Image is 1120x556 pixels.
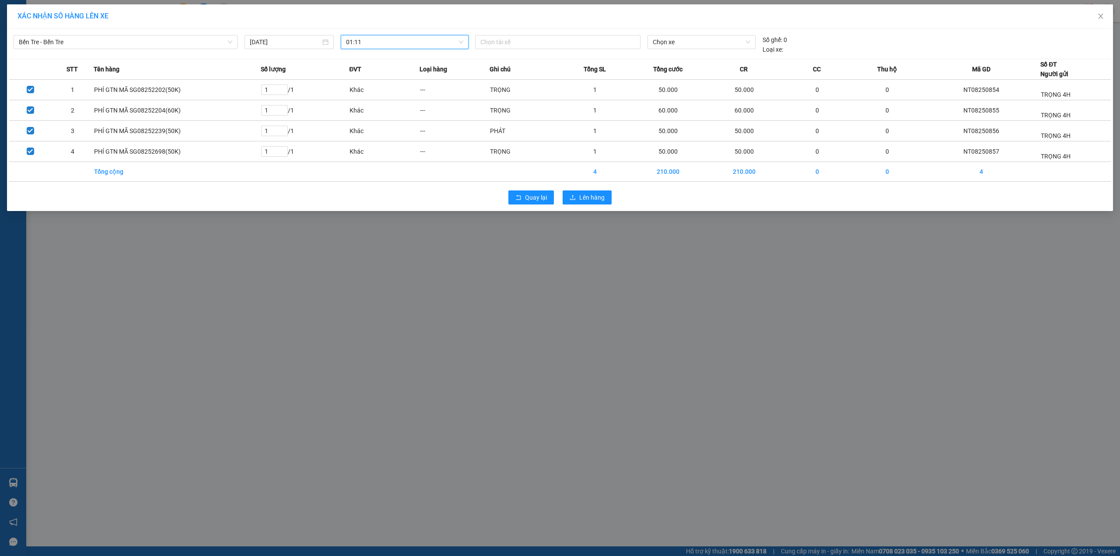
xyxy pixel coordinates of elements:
span: Số ghế: [763,35,782,45]
td: PHÍ GTN MÃ SG08252202(50K) [94,80,261,100]
span: Mã GD [972,64,990,74]
span: CC [813,64,821,74]
td: 0 [852,162,923,182]
td: 50.000 [630,141,706,162]
td: Khác [349,80,420,100]
span: Tổng cước [653,64,682,74]
span: STT [66,64,78,74]
span: CR [740,64,748,74]
td: 0 [852,141,923,162]
td: 1 [560,100,630,121]
span: TRỌNG 4H [1041,112,1071,119]
td: 60.000 [706,100,782,121]
input: 12/08/2025 [250,37,321,47]
span: close [1097,13,1104,20]
td: 3 [51,121,93,141]
div: 0 [763,35,787,45]
td: 0 [782,80,852,100]
td: 0 [782,121,852,141]
td: 4 [560,162,630,182]
td: Khác [349,100,420,121]
td: 210.000 [630,162,706,182]
td: 0 [782,100,852,121]
span: Số lượng [261,64,286,74]
span: Ghi chú [490,64,511,74]
td: TRỌNG [490,80,560,100]
td: --- [420,121,490,141]
td: 2 [51,100,93,121]
span: Loại xe: [763,45,783,54]
td: 1 [51,80,93,100]
td: 1 [560,121,630,141]
td: 1 [560,141,630,162]
td: PHÁT [490,121,560,141]
td: --- [420,100,490,121]
span: Thu hộ [877,64,897,74]
span: upload [570,194,576,201]
span: Lên hàng [579,193,605,202]
span: TRỌNG 4H [1041,91,1071,98]
td: 50.000 [706,121,782,141]
span: XÁC NHẬN SỐ HÀNG LÊN XE [17,12,108,20]
td: TRỌNG [490,100,560,121]
td: 0 [852,121,923,141]
span: ĐVT [349,64,361,74]
td: NT08250856 [923,121,1041,141]
td: 4 [923,162,1041,182]
td: / 1 [261,141,349,162]
div: Số ĐT Người gửi [1040,60,1068,79]
span: Chọn xe [653,35,750,49]
td: NT08250855 [923,100,1041,121]
td: 50.000 [706,141,782,162]
td: / 1 [261,80,349,100]
span: Loại hàng [420,64,447,74]
td: 4 [51,141,93,162]
button: uploadLên hàng [563,190,612,204]
td: Khác [349,121,420,141]
td: --- [420,141,490,162]
td: 50.000 [630,121,706,141]
td: 0 [852,80,923,100]
td: / 1 [261,100,349,121]
td: Tổng cộng [94,162,261,182]
td: PHÍ GTN MÃ SG08252698(50K) [94,141,261,162]
td: 50.000 [706,80,782,100]
span: TRỌNG 4H [1041,132,1071,139]
span: Quay lại [525,193,547,202]
td: --- [420,80,490,100]
span: 01:11 [346,35,463,49]
span: rollback [515,194,521,201]
span: TRỌNG 4H [1041,153,1071,160]
span: Bến Tre - Bến Tre [19,35,232,49]
td: Khác [349,141,420,162]
td: 0 [782,162,852,182]
td: PHÍ GTN MÃ SG08252204(60K) [94,100,261,121]
td: TRỌNG [490,141,560,162]
span: Tên hàng [94,64,119,74]
td: 60.000 [630,100,706,121]
td: 210.000 [706,162,782,182]
td: NT08250857 [923,141,1041,162]
span: Tổng SL [584,64,606,74]
button: Close [1088,4,1113,29]
td: / 1 [261,121,349,141]
td: 1 [560,80,630,100]
td: NT08250854 [923,80,1041,100]
td: 0 [852,100,923,121]
button: rollbackQuay lại [508,190,554,204]
td: 50.000 [630,80,706,100]
td: PHÍ GTN MÃ SG08252239(50K) [94,121,261,141]
td: 0 [782,141,852,162]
